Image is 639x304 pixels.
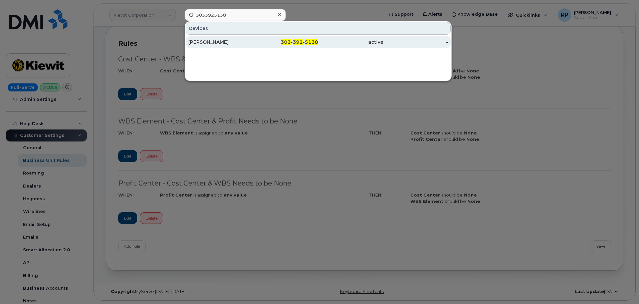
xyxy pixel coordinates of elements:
div: - - [253,39,318,45]
iframe: Messenger Launcher [610,275,634,299]
span: 392 [293,39,303,45]
div: Devices [186,22,451,35]
span: 5138 [305,39,318,45]
span: 303 [281,39,291,45]
div: - [383,39,448,45]
a: [PERSON_NAME]303-392-5138active- [186,36,451,48]
div: active [318,39,383,45]
div: [PERSON_NAME] [188,39,253,45]
input: Find something... [185,9,286,21]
